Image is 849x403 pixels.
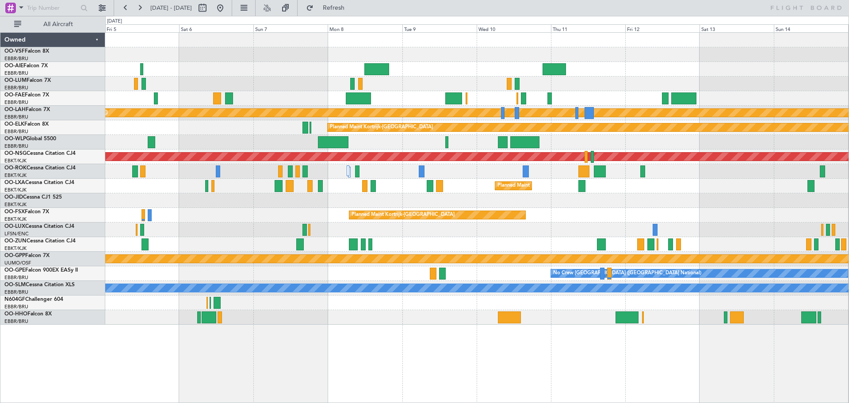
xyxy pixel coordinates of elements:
[4,92,25,98] span: OO-FAE
[4,253,50,258] a: OO-GPPFalcon 7X
[328,24,402,32] div: Mon 8
[105,24,179,32] div: Fri 5
[4,195,23,200] span: OO-JID
[4,70,28,77] a: EBBR/BRU
[4,282,26,288] span: OO-SLM
[553,267,701,280] div: No Crew [GEOGRAPHIC_DATA] ([GEOGRAPHIC_DATA] National)
[4,157,27,164] a: EBKT/KJK
[150,4,192,12] span: [DATE] - [DATE]
[4,122,49,127] a: OO-ELKFalcon 8X
[4,122,24,127] span: OO-ELK
[23,21,93,27] span: All Aircraft
[700,24,774,32] div: Sat 13
[4,245,27,252] a: EBKT/KJK
[179,24,253,32] div: Sat 6
[4,136,56,142] a: OO-WLPGlobal 5500
[4,92,49,98] a: OO-FAEFalcon 7X
[4,143,28,150] a: EBBR/BRU
[4,63,48,69] a: OO-AIEFalcon 7X
[4,49,25,54] span: OO-VSF
[4,224,74,229] a: OO-LUXCessna Citation CJ4
[4,84,28,91] a: EBBR/BRU
[4,216,27,223] a: EBKT/KJK
[253,24,328,32] div: Sun 7
[4,128,28,135] a: EBBR/BRU
[4,114,28,120] a: EBBR/BRU
[4,311,52,317] a: OO-HHOFalcon 8X
[4,268,25,273] span: OO-GPE
[497,179,658,192] div: Planned Maint [GEOGRAPHIC_DATA] ([GEOGRAPHIC_DATA] National)
[4,224,25,229] span: OO-LUX
[4,195,62,200] a: OO-JIDCessna CJ1 525
[4,151,27,156] span: OO-NSG
[10,17,96,31] button: All Aircraft
[4,318,28,325] a: EBBR/BRU
[402,24,477,32] div: Tue 9
[4,303,28,310] a: EBBR/BRU
[352,208,455,222] div: Planned Maint Kortrijk-[GEOGRAPHIC_DATA]
[4,238,76,244] a: OO-ZUNCessna Citation CJ4
[4,311,27,317] span: OO-HHO
[4,201,27,208] a: EBKT/KJK
[4,165,27,171] span: OO-ROK
[4,297,25,302] span: N604GF
[4,78,51,83] a: OO-LUMFalcon 7X
[4,238,27,244] span: OO-ZUN
[4,63,23,69] span: OO-AIE
[107,18,122,25] div: [DATE]
[302,1,355,15] button: Refresh
[4,187,27,193] a: EBKT/KJK
[4,268,78,273] a: OO-GPEFalcon 900EX EASy II
[477,24,551,32] div: Wed 10
[551,24,625,32] div: Thu 11
[774,24,848,32] div: Sun 14
[4,55,28,62] a: EBBR/BRU
[4,172,27,179] a: EBKT/KJK
[315,5,352,11] span: Refresh
[4,136,26,142] span: OO-WLP
[4,209,25,215] span: OO-FSX
[4,78,27,83] span: OO-LUM
[4,289,28,296] a: EBBR/BRU
[4,297,63,302] a: N604GFChallenger 604
[4,49,49,54] a: OO-VSFFalcon 8X
[4,209,49,215] a: OO-FSXFalcon 7X
[625,24,700,32] div: Fri 12
[4,282,75,288] a: OO-SLMCessna Citation XLS
[4,99,28,106] a: EBBR/BRU
[4,180,74,185] a: OO-LXACessna Citation CJ4
[27,1,78,15] input: Trip Number
[4,253,25,258] span: OO-GPP
[4,180,25,185] span: OO-LXA
[4,230,29,237] a: LFSN/ENC
[4,151,76,156] a: OO-NSGCessna Citation CJ4
[4,274,28,281] a: EBBR/BRU
[330,121,433,134] div: Planned Maint Kortrijk-[GEOGRAPHIC_DATA]
[4,107,26,112] span: OO-LAH
[4,107,50,112] a: OO-LAHFalcon 7X
[4,165,76,171] a: OO-ROKCessna Citation CJ4
[4,260,31,266] a: UUMO/OSF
